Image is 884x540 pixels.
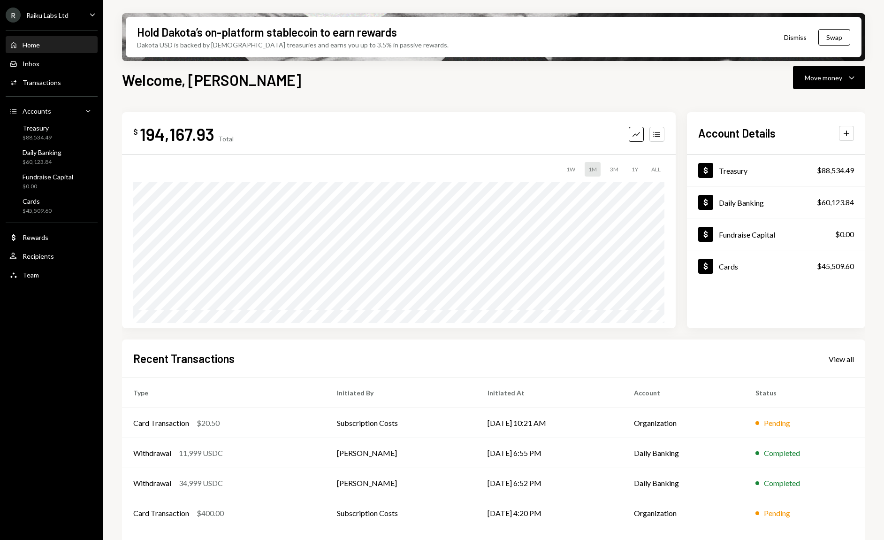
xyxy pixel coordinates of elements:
[6,36,98,53] a: Home
[698,125,776,141] h2: Account Details
[326,498,476,528] td: Subscription Costs
[197,417,220,429] div: $20.50
[687,186,865,218] a: Daily Banking$60,123.84
[23,173,73,181] div: Fundraise Capital
[133,351,235,366] h2: Recent Transactions
[6,74,98,91] a: Transactions
[23,107,51,115] div: Accounts
[563,162,579,177] div: 1W
[793,66,865,89] button: Move money
[829,354,854,364] a: View all
[23,183,73,191] div: $0.00
[6,170,98,193] a: Fundraise Capital$0.00
[719,198,764,207] div: Daily Banking
[23,207,52,215] div: $45,509.60
[585,162,601,177] div: 1M
[326,438,476,468] td: [PERSON_NAME]
[805,73,842,83] div: Move money
[23,41,40,49] div: Home
[687,218,865,250] a: Fundraise Capital$0.00
[133,417,189,429] div: Card Transaction
[6,229,98,246] a: Rewards
[623,468,744,498] td: Daily Banking
[23,134,52,142] div: $88,534.49
[133,478,171,489] div: Withdrawal
[137,24,397,40] div: Hold Dakota’s on-platform stablecoin to earn rewards
[835,229,854,240] div: $0.00
[133,127,138,137] div: $
[648,162,664,177] div: ALL
[829,355,854,364] div: View all
[606,162,622,177] div: 3M
[326,408,476,438] td: Subscription Costs
[623,378,744,408] th: Account
[764,417,790,429] div: Pending
[719,230,775,239] div: Fundraise Capital
[818,29,850,46] button: Swap
[476,438,623,468] td: [DATE] 6:55 PM
[6,194,98,217] a: Cards$45,509.60
[6,146,98,168] a: Daily Banking$60,123.84
[476,378,623,408] th: Initiated At
[133,508,189,519] div: Card Transaction
[6,55,98,72] a: Inbox
[23,197,52,205] div: Cards
[23,124,52,132] div: Treasury
[23,78,61,86] div: Transactions
[197,508,224,519] div: $400.00
[6,8,21,23] div: R
[326,378,476,408] th: Initiated By
[6,102,98,119] a: Accounts
[817,261,854,272] div: $45,509.60
[623,498,744,528] td: Organization
[23,158,61,166] div: $60,123.84
[623,408,744,438] td: Organization
[122,378,326,408] th: Type
[719,262,738,271] div: Cards
[772,26,818,48] button: Dismiss
[687,154,865,186] a: Treasury$88,534.49
[764,478,800,489] div: Completed
[6,121,98,144] a: Treasury$88,534.49
[133,447,171,459] div: Withdrawal
[476,468,623,498] td: [DATE] 6:52 PM
[179,447,223,459] div: 11,999 USDC
[764,447,800,459] div: Completed
[179,478,223,489] div: 34,999 USDC
[476,498,623,528] td: [DATE] 4:20 PM
[817,165,854,176] div: $88,534.49
[623,438,744,468] td: Daily Banking
[140,123,214,145] div: 194,167.93
[23,148,61,156] div: Daily Banking
[744,378,865,408] th: Status
[687,250,865,282] a: Cards$45,509.60
[764,508,790,519] div: Pending
[137,40,449,50] div: Dakota USD is backed by [DEMOGRAPHIC_DATA] treasuries and earns you up to 3.5% in passive rewards.
[628,162,642,177] div: 1Y
[817,197,854,208] div: $60,123.84
[6,266,98,283] a: Team
[719,166,747,175] div: Treasury
[23,271,39,279] div: Team
[218,135,234,143] div: Total
[6,247,98,264] a: Recipients
[23,252,54,260] div: Recipients
[23,60,39,68] div: Inbox
[23,233,48,241] div: Rewards
[26,11,69,19] div: Raiku Labs Ltd
[326,468,476,498] td: [PERSON_NAME]
[122,70,301,89] h1: Welcome, [PERSON_NAME]
[476,408,623,438] td: [DATE] 10:21 AM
